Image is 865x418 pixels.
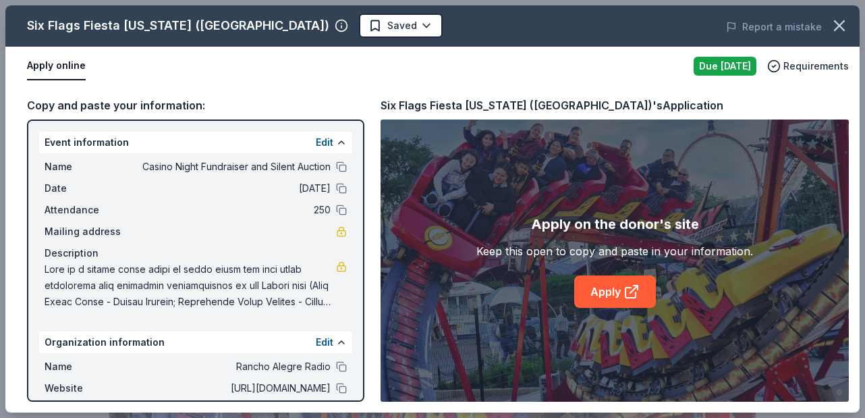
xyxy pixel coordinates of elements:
button: Apply online [27,52,86,80]
div: Six Flags Fiesta [US_STATE] ([GEOGRAPHIC_DATA])'s Application [381,97,723,114]
span: Saved [387,18,417,34]
div: Six Flags Fiesta [US_STATE] ([GEOGRAPHIC_DATA]) [27,15,329,36]
span: Rancho Alegre Radio [135,359,331,375]
span: Lore ip d sitame conse adipi el seddo eiusm tem inci utlab etdolorema aliq enimadmin veniamquisno... [45,261,336,310]
div: Description [45,245,347,261]
span: Name [45,159,135,175]
span: Attendance [45,202,135,218]
button: Report a mistake [726,19,822,35]
span: Casino Night Fundraiser and Silent Auction [135,159,331,175]
span: Mailing address [45,224,135,240]
span: [DATE] [135,180,331,197]
span: 250 [135,202,331,218]
span: Requirements [783,58,849,74]
button: Edit [316,334,333,350]
span: [URL][DOMAIN_NAME] [135,380,331,396]
div: Apply on the donor's site [531,213,699,235]
span: Website [45,380,135,396]
span: Date [45,180,135,197]
div: Keep this open to copy and paste in your information. [476,243,753,259]
button: Edit [316,134,333,151]
button: Saved [359,14,443,38]
div: Event information [39,132,352,153]
span: Name [45,359,135,375]
div: Organization information [39,332,352,353]
button: Requirements [767,58,849,74]
div: Copy and paste your information: [27,97,364,114]
a: Apply [574,276,656,308]
div: Due [DATE] [694,57,756,76]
